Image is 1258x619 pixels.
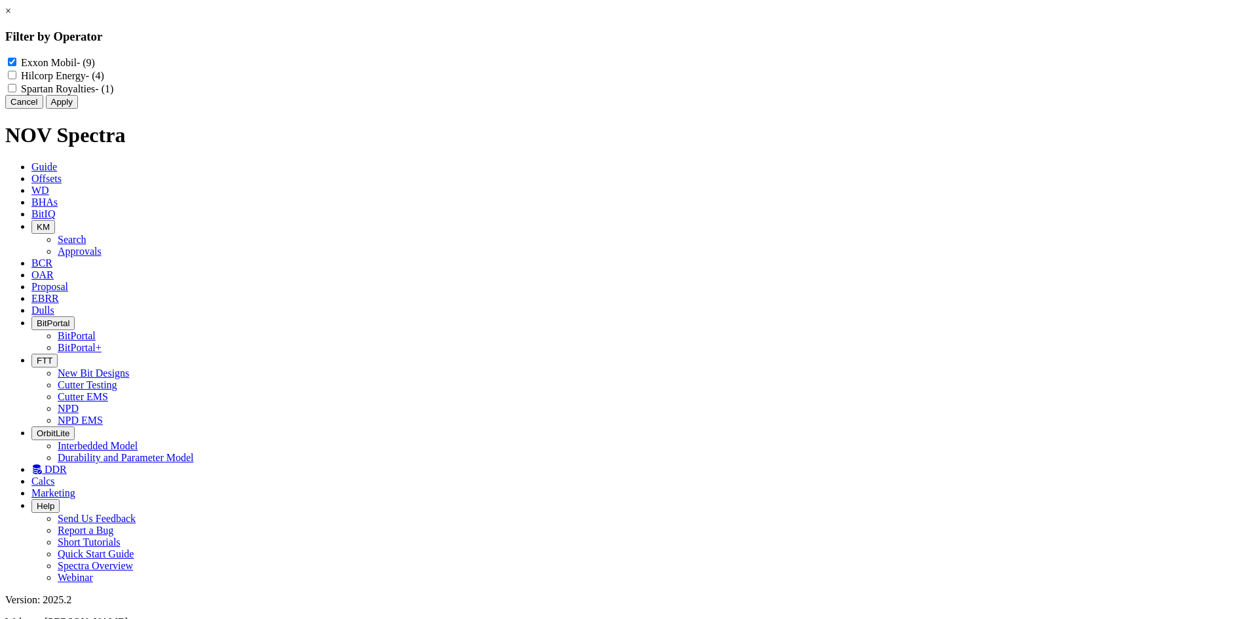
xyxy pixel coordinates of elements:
[37,501,54,511] span: Help
[31,293,59,304] span: EBRR
[37,318,69,328] span: BitPortal
[37,222,50,232] span: KM
[77,57,95,68] span: - (9)
[58,403,79,414] a: NPD
[31,305,54,316] span: Dulls
[58,536,121,548] a: Short Tutorials
[31,197,58,208] span: BHAs
[58,415,103,426] a: NPD EMS
[5,594,1253,606] div: Version: 2025.2
[58,330,96,341] a: BitPortal
[31,173,62,184] span: Offsets
[21,57,95,68] label: Exxon Mobil
[31,476,55,487] span: Calcs
[58,234,86,245] a: Search
[58,572,93,583] a: Webinar
[58,391,108,402] a: Cutter EMS
[45,464,67,475] span: DDR
[58,513,136,524] a: Send Us Feedback
[58,560,133,571] a: Spectra Overview
[5,95,43,109] button: Cancel
[31,487,75,498] span: Marketing
[86,70,104,81] span: - (4)
[58,525,113,536] a: Report a Bug
[31,161,57,172] span: Guide
[58,440,138,451] a: Interbedded Model
[58,379,117,390] a: Cutter Testing
[5,5,11,16] a: ×
[5,29,1253,44] h3: Filter by Operator
[31,269,54,280] span: OAR
[5,123,1253,147] h1: NOV Spectra
[58,367,129,379] a: New Bit Designs
[31,257,52,269] span: BCR
[31,281,68,292] span: Proposal
[58,246,102,257] a: Approvals
[58,548,134,559] a: Quick Start Guide
[37,428,69,438] span: OrbitLite
[46,95,78,109] button: Apply
[58,342,102,353] a: BitPortal+
[21,83,113,94] label: Spartan Royalties
[37,356,52,366] span: FTT
[95,83,113,94] span: - (1)
[31,185,49,196] span: WD
[21,70,104,81] label: Hilcorp Energy
[58,452,194,463] a: Durability and Parameter Model
[31,208,55,219] span: BitIQ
